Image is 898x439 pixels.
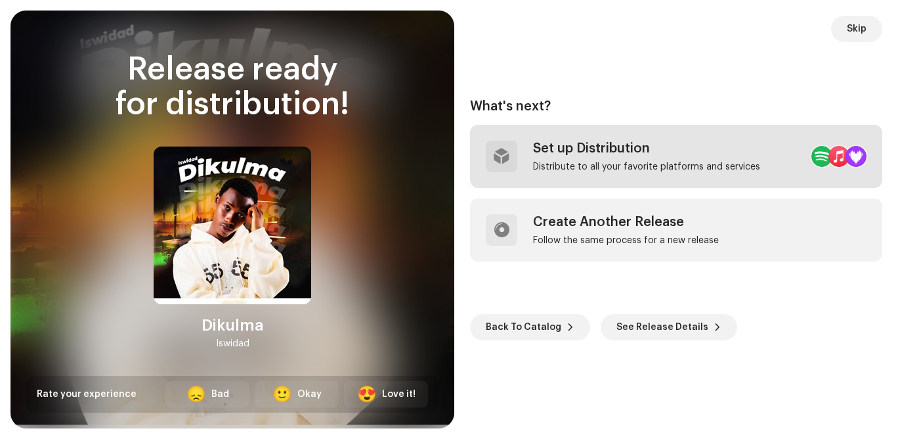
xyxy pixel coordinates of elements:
[202,315,264,336] div: Dikulma
[186,386,206,402] div: 😞
[26,53,438,122] div: Release ready for distribution!
[382,388,416,402] div: Love it!
[616,314,708,340] span: See Release Details
[216,336,249,352] div: Iswidad
[211,388,229,402] div: Bad
[154,147,311,304] img: 4901c1f5-ce6b-4e2a-9a50-0c23430dfcc6
[272,386,292,402] div: 🙂
[470,314,590,340] button: Back To Catalog
[37,390,137,399] span: Rate your experience
[831,16,882,42] button: Skip
[533,141,760,156] div: Set up Distribution
[847,16,866,42] span: Skip
[533,235,719,246] div: Follow the same process for a new release
[486,314,561,340] span: Back To Catalog
[601,314,737,340] button: See Release Details
[470,198,882,262] re-a-post-create-item: Create Another Release
[533,214,719,230] div: Create Another Release
[470,125,882,188] re-a-post-create-item: Set up Distribution
[470,99,882,114] div: What's next?
[357,386,377,402] div: 😍
[533,162,760,172] div: Distribute to all your favorite platforms and services
[297,388,322,402] div: Okay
